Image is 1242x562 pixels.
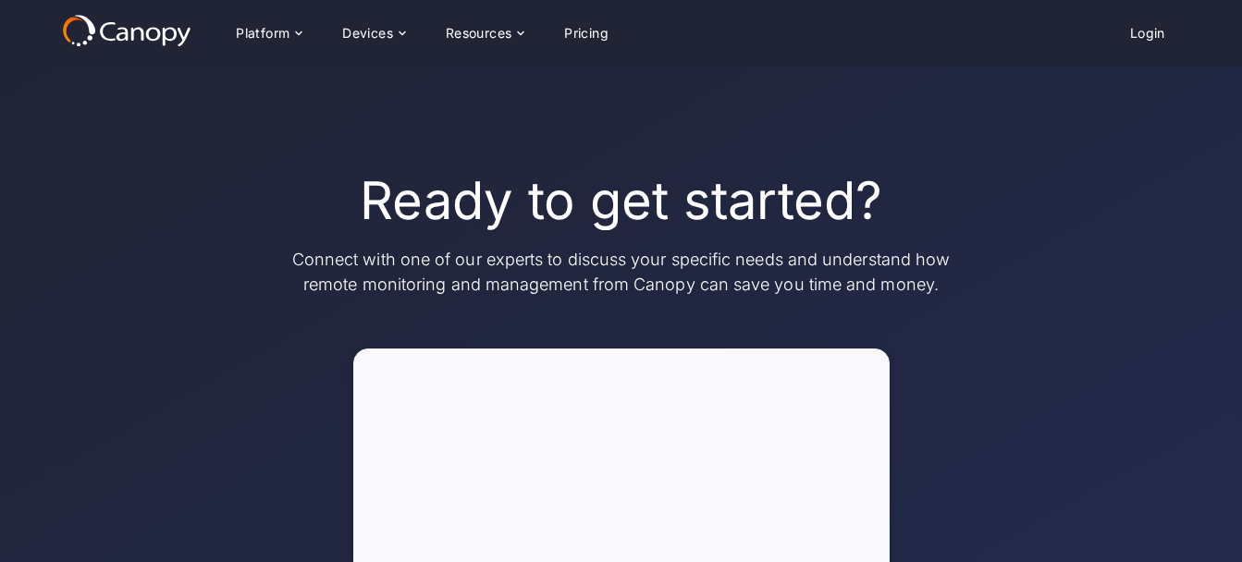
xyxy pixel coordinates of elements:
div: Devices [342,27,393,40]
p: Connect with one of our experts to discuss your specific needs and understand how remote monitori... [289,247,954,297]
a: Login [1115,16,1180,51]
a: Pricing [549,16,623,51]
h1: Ready to get started? [360,170,882,232]
div: Platform [236,27,289,40]
div: Resources [446,27,512,40]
